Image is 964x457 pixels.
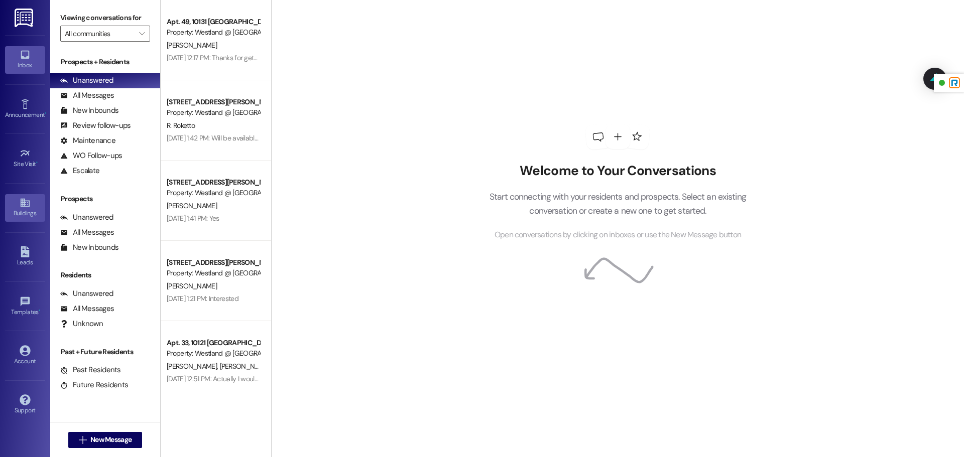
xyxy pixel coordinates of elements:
[60,90,114,101] div: All Messages
[60,105,118,116] div: New Inbounds
[167,121,195,130] span: R. Roketto
[5,46,45,73] a: Inbox
[167,257,260,268] div: [STREET_ADDRESS][PERSON_NAME]
[60,365,121,375] div: Past Residents
[139,30,145,38] i: 
[36,159,38,166] span: •
[45,110,46,117] span: •
[60,150,122,161] div: WO Follow-ups
[167,41,217,50] span: [PERSON_NAME]
[474,163,761,179] h2: Welcome to Your Conversations
[167,201,217,210] span: [PERSON_NAME]
[167,17,260,27] div: Apt. 49, 10131 [GEOGRAPHIC_DATA]
[50,57,160,67] div: Prospects + Residents
[219,362,270,371] span: [PERSON_NAME]
[5,342,45,369] a: Account
[167,338,260,348] div: Apt. 33, 10121 [GEOGRAPHIC_DATA]
[50,270,160,280] div: Residents
[39,307,40,314] span: •
[60,319,103,329] div: Unknown
[60,227,114,238] div: All Messages
[167,53,550,62] div: [DATE] 12:17 PM: Thanks for getting on this,as there are a few of us who are disabled seniors who...
[167,133,294,142] div: [DATE] 1:42 PM: Will be available and waiting
[60,120,131,131] div: Review follow-ups
[90,434,132,445] span: New Message
[60,10,150,26] label: Viewing conversations for
[5,194,45,221] a: Buildings
[60,288,113,299] div: Unanswered
[167,188,260,198] div: Property: Westland @ [GEOGRAPHIC_DATA] (3300)
[167,348,260,359] div: Property: Westland @ [GEOGRAPHIC_DATA] (3300)
[495,229,741,241] span: Open conversations by clicking on inboxes or use the New Message button
[50,194,160,204] div: Prospects
[167,362,220,371] span: [PERSON_NAME]
[167,281,217,290] span: [PERSON_NAME]
[167,214,219,223] div: [DATE] 1:41 PM: Yes
[5,391,45,418] a: Support
[60,303,114,314] div: All Messages
[5,293,45,320] a: Templates •
[167,268,260,278] div: Property: Westland @ [GEOGRAPHIC_DATA] (3300)
[60,75,113,86] div: Unanswered
[68,432,143,448] button: New Message
[60,380,128,390] div: Future Residents
[65,26,134,42] input: All communities
[167,97,260,107] div: [STREET_ADDRESS][PERSON_NAME]
[5,145,45,172] a: Site Visit •
[167,294,238,303] div: [DATE] 1:21 PM: Interested
[167,374,336,383] div: [DATE] 12:51 PM: Actually I would like to ask some questions
[60,135,115,146] div: Maintenance
[50,347,160,357] div: Past + Future Residents
[167,27,260,38] div: Property: Westland @ [GEOGRAPHIC_DATA] (3300)
[167,177,260,188] div: [STREET_ADDRESS][PERSON_NAME]
[474,190,761,218] p: Start connecting with your residents and prospects. Select an existing conversation or create a n...
[5,243,45,270] a: Leads
[60,242,118,253] div: New Inbounds
[15,9,35,27] img: ResiDesk Logo
[60,166,99,176] div: Escalate
[79,436,86,444] i: 
[60,212,113,223] div: Unanswered
[167,107,260,118] div: Property: Westland @ [GEOGRAPHIC_DATA] (3300)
